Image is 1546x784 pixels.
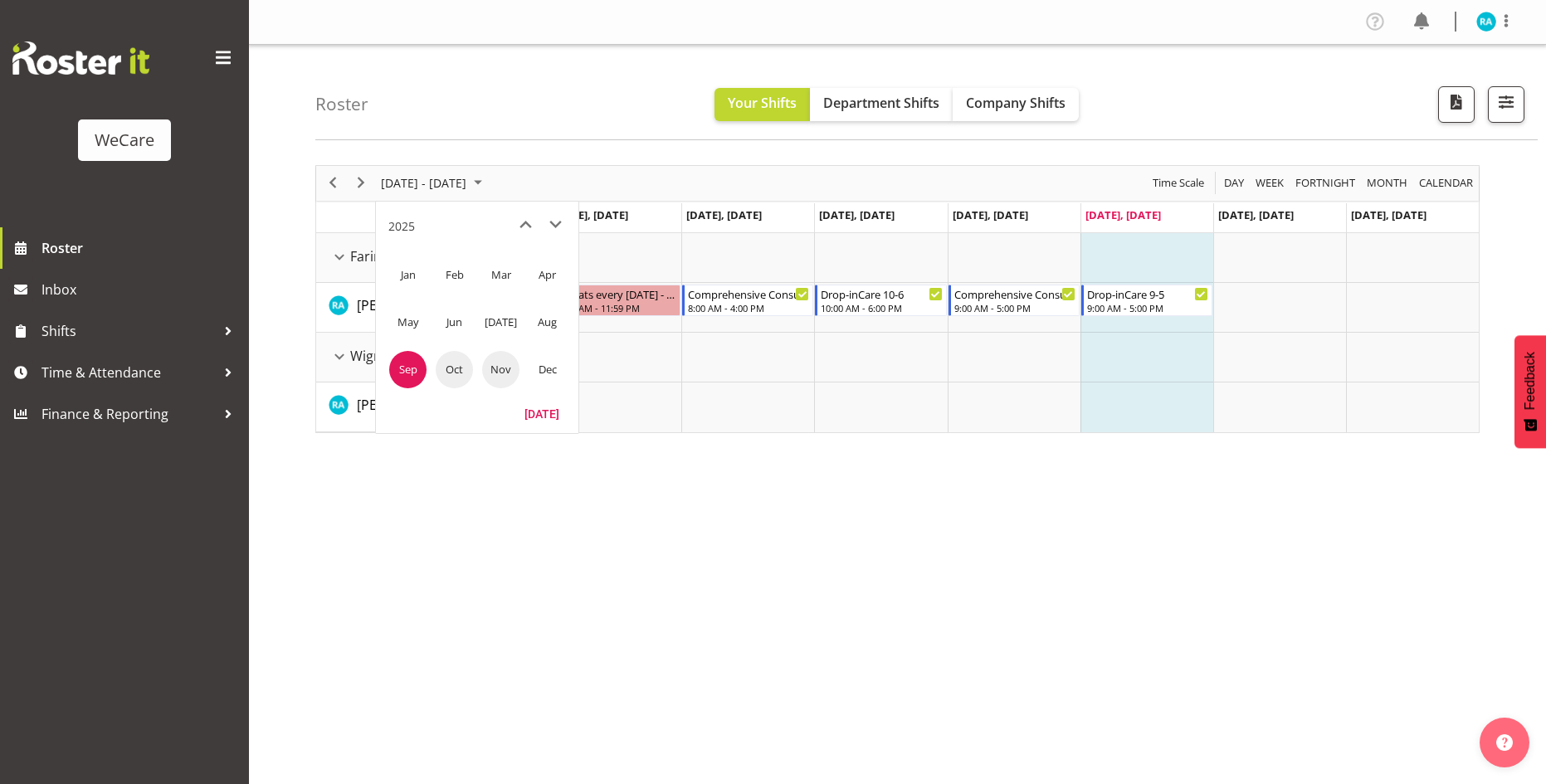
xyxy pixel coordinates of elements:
span: Nov [482,351,519,388]
span: Feb [436,256,473,294]
span: Jan [389,256,427,294]
button: Next [350,173,373,193]
span: [PERSON_NAME] [357,296,460,314]
span: Faringdon [350,246,414,266]
div: 10:00 AM - 6:00 PM [821,301,942,314]
span: [DATE], [DATE] [686,207,762,222]
button: Fortnight [1293,173,1358,193]
div: Rachna Anderson"s event - Repeats every monday - Rachna Anderson Begin From Monday, September 15,... [549,285,680,316]
span: Finance & Reporting [41,402,216,426]
span: Company Shifts [966,94,1066,112]
span: Shifts [41,319,216,343]
button: Timeline Week [1253,173,1287,193]
button: Previous [322,173,344,193]
span: Apr [529,256,566,294]
button: previous month [510,210,540,240]
span: [DATE] - [DATE] [379,173,468,193]
button: Timeline Month [1364,173,1411,193]
span: Jun [436,304,473,341]
span: Fortnight [1294,173,1357,193]
span: [DATE], [DATE] [1218,207,1294,222]
button: Filter Shifts [1488,86,1524,123]
span: [DATE], [DATE] [1085,207,1161,222]
button: Your Shifts [714,88,810,121]
h4: Roster [315,95,368,114]
img: Rosterit website logo [12,41,149,75]
span: Month [1365,173,1409,193]
div: Timeline Week of September 19, 2025 [315,165,1480,433]
div: Comprehensive Consult 9-5 [954,285,1075,302]
span: calendar [1417,173,1475,193]
div: title [388,210,415,243]
img: help-xxl-2.png [1496,734,1513,751]
div: WeCare [95,128,154,153]
div: Drop-inCare 10-6 [821,285,942,302]
span: [DATE], [DATE] [819,207,895,222]
span: Sep [389,351,427,388]
td: Faringdon resource [316,233,549,283]
button: Time Scale [1150,173,1207,193]
div: 12:00 AM - 11:59 PM [554,301,676,314]
span: Feedback [1523,352,1538,410]
td: Wigram resource [316,333,549,382]
div: Rachna Anderson"s event - Drop-inCare 9-5 Begin From Friday, September 19, 2025 at 9:00:00 AM GMT... [1081,285,1212,316]
div: next period [347,166,375,201]
div: Rachna Anderson"s event - Drop-inCare 10-6 Begin From Wednesday, September 17, 2025 at 10:00:00 A... [815,285,946,316]
button: Department Shifts [810,88,953,121]
div: Drop-inCare 9-5 [1087,285,1208,302]
span: [DATE], [DATE] [553,207,628,222]
div: 9:00 AM - 5:00 PM [954,301,1075,314]
span: Your Shifts [728,94,797,112]
span: Week [1254,173,1285,193]
div: Rachna Anderson"s event - Comprehensive Consult 8-4 Begin From Tuesday, September 16, 2025 at 8:0... [682,285,813,316]
span: [DATE], [DATE] [1351,207,1427,222]
a: [PERSON_NAME] [357,395,460,415]
a: [PERSON_NAME] [357,295,460,315]
span: May [389,304,427,341]
span: [PERSON_NAME] [357,396,460,414]
button: Company Shifts [953,88,1079,121]
button: September 2025 [378,173,490,193]
span: Inbox [41,277,241,302]
div: Repeats every [DATE] - [PERSON_NAME] [554,285,676,302]
span: Wigram [350,346,399,366]
div: Rachna Anderson"s event - Comprehensive Consult 9-5 Begin From Thursday, September 18, 2025 at 9:... [949,285,1080,316]
button: Month [1417,173,1476,193]
span: Department Shifts [823,94,939,112]
td: Rachna Anderson resource [316,382,549,432]
span: [DATE] [482,304,519,341]
span: Day [1222,173,1246,193]
button: Feedback - Show survey [1514,335,1546,448]
td: October 2025 [431,346,477,393]
div: 8:00 AM - 4:00 PM [688,301,809,314]
span: Time & Attendance [41,360,216,385]
span: Mar [482,256,519,294]
div: 9:00 AM - 5:00 PM [1087,301,1208,314]
td: Rachna Anderson resource [316,283,549,333]
table: Timeline Week of September 19, 2025 [549,233,1479,432]
div: September 15 - 21, 2025 [375,166,492,201]
img: rachna-anderson11498.jpg [1476,12,1496,32]
button: Today [514,402,570,425]
button: next month [540,210,570,240]
span: Roster [41,236,241,261]
span: Dec [529,351,566,388]
div: previous period [319,166,347,201]
div: Comprehensive Consult 8-4 [688,285,809,302]
button: Timeline Day [1222,173,1247,193]
span: Time Scale [1151,173,1206,193]
button: Download a PDF of the roster according to the set date range. [1438,86,1475,123]
span: Aug [529,304,566,341]
span: [DATE], [DATE] [953,207,1028,222]
span: Oct [436,351,473,388]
